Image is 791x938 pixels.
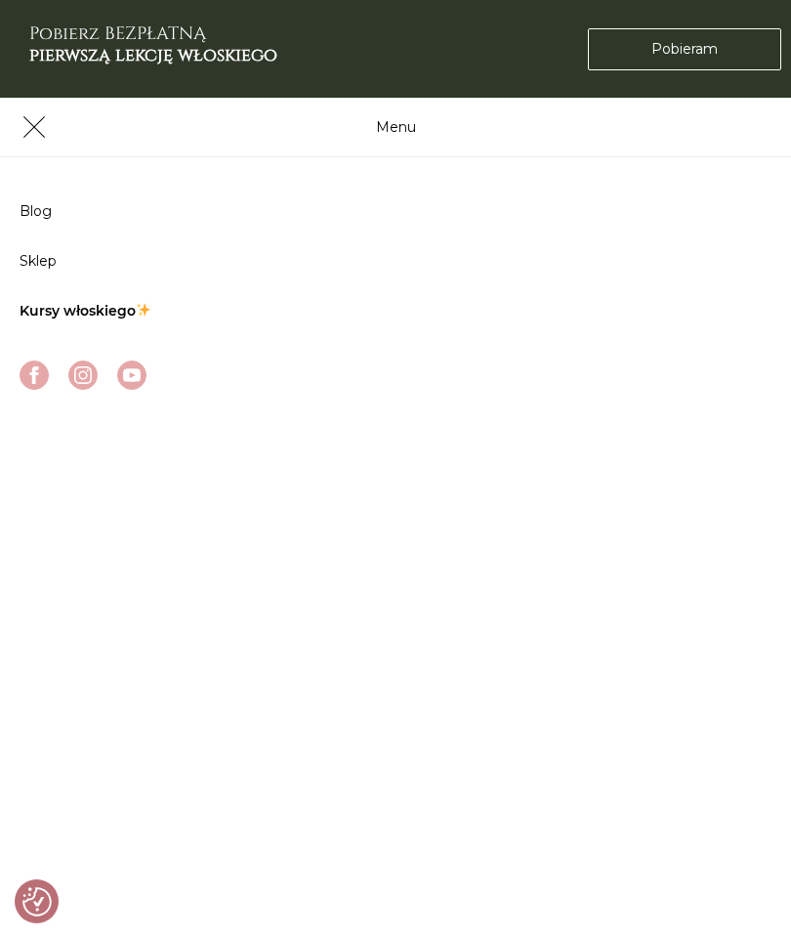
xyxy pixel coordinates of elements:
[29,43,277,67] b: pierwszą lekcję włoskiego
[29,23,277,65] h3: Pobierz BEZPŁATNĄ
[20,202,52,220] a: Blog
[10,110,59,144] button: Przełącz nawigację
[137,303,150,317] img: ✨
[651,39,718,60] span: Pobieram
[376,117,416,138] p: Menu
[22,887,52,917] button: Preferencje co do zgód
[22,887,52,917] img: Revisit consent button
[20,252,57,270] a: Sklep
[20,302,151,320] a: Kursy włoskiego
[588,28,781,70] a: Pobieram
